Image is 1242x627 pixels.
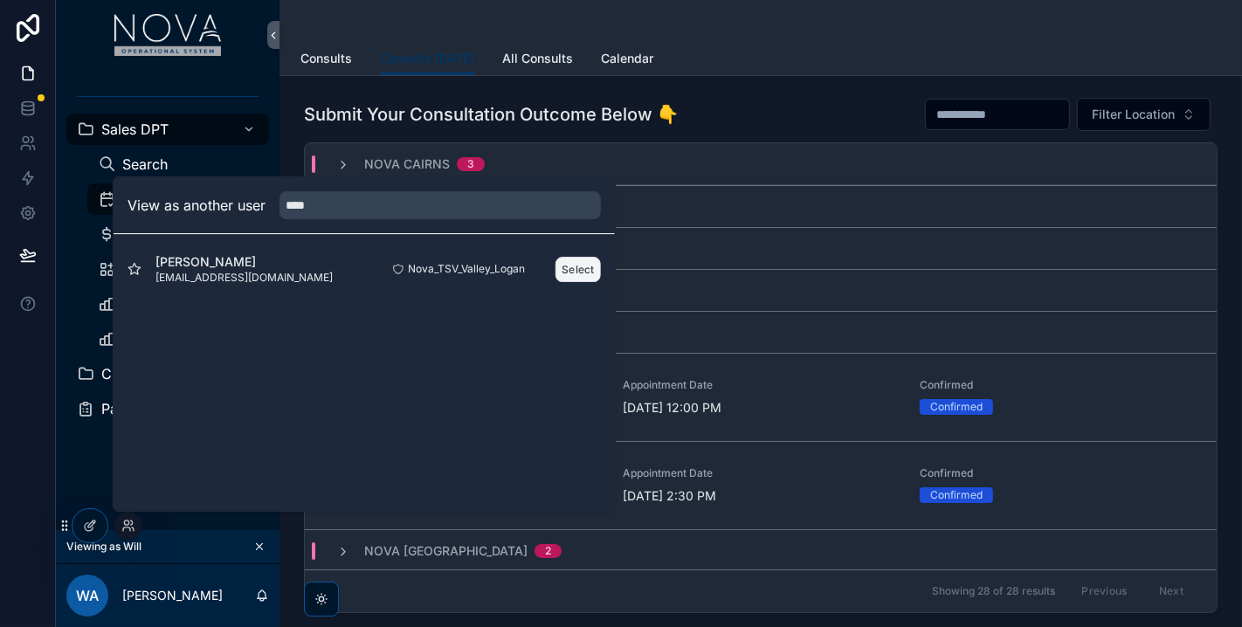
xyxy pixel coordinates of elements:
[101,122,169,136] span: Sales DPT
[300,50,352,67] span: Consults
[502,50,573,67] span: All Consults
[555,257,601,282] button: Select
[623,378,899,392] span: Appointment Date
[87,148,269,180] a: Search
[300,43,352,78] a: Consults
[155,271,333,285] span: [EMAIL_ADDRESS][DOMAIN_NAME]
[920,466,1196,480] span: Confirmed
[1077,98,1211,131] button: Select Button
[305,441,1217,529] a: Name[PERSON_NAME]Appointment Date[DATE] 2:30 PMConfirmedConfirmed
[66,114,269,145] a: Sales DPT
[601,43,653,78] a: Calendar
[101,402,223,416] span: Payment Received
[87,183,269,215] a: Consultations
[920,378,1196,392] span: Confirmed
[122,587,223,604] p: [PERSON_NAME]
[623,399,899,417] span: [DATE] 12:00 PM
[601,50,653,67] span: Calendar
[87,323,269,355] a: Dashboard (CRO)
[930,399,983,415] div: Confirmed
[380,43,474,76] a: Consults [DATE]
[623,466,899,480] span: Appointment Date
[364,542,528,560] span: Nova [GEOGRAPHIC_DATA]
[66,540,141,554] span: Viewing as Will
[545,544,551,558] div: 2
[408,262,525,276] span: Nova_TSV_Valley_Logan
[114,14,222,56] img: App logo
[502,43,573,78] a: All Consults
[66,393,269,424] a: Payment Received
[76,585,99,606] span: WA
[87,288,269,320] a: Dashboard
[122,157,168,171] span: Search
[56,70,279,447] div: scrollable content
[101,367,182,381] span: Clinical DPT
[467,157,474,171] div: 3
[87,218,269,250] a: Sales Pipeline
[1092,106,1175,123] span: Filter Location
[930,487,983,503] div: Confirmed
[305,353,1217,441] a: Name[PERSON_NAME]Appointment Date[DATE] 12:00 PMConfirmedConfirmed
[66,358,269,389] a: Clinical DPT
[87,253,269,285] a: Resources
[128,195,266,216] h2: View as another user
[932,584,1055,598] span: Showing 28 of 28 results
[623,487,899,505] span: [DATE] 2:30 PM
[364,155,450,173] span: Nova Cairns
[304,102,679,127] h1: Submit Your Consultation Outcome Below 👇
[380,50,474,67] span: Consults [DATE]
[155,253,333,271] span: [PERSON_NAME]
